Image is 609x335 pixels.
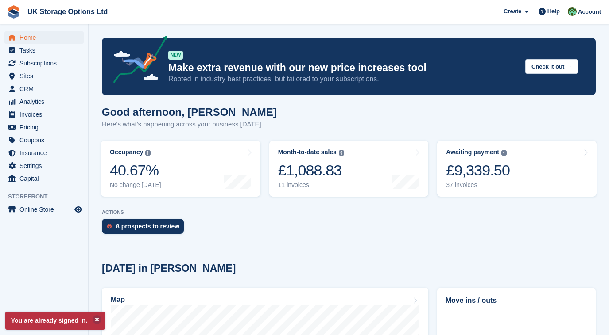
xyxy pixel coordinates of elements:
[19,57,73,69] span: Subscriptions
[102,209,596,215] p: ACTIONS
[4,172,84,185] a: menu
[5,312,105,330] p: You are already signed in.
[110,161,161,179] div: 40.67%
[4,147,84,159] a: menu
[116,223,179,230] div: 8 prospects to review
[19,147,73,159] span: Insurance
[4,121,84,133] a: menu
[19,108,73,121] span: Invoices
[106,36,168,86] img: price-adjustments-announcement-icon-8257ccfd72463d97f412b2fc003d46551f7dbcb40ab6d574587a9cd5c0d94...
[107,224,112,229] img: prospect-51fa495bee0391a8d652442698ab0144808aea92771e9ea1ae160a38d050c398.svg
[4,203,84,216] a: menu
[4,134,84,146] a: menu
[446,181,510,189] div: 37 invoices
[8,192,88,201] span: Storefront
[101,141,260,197] a: Occupancy 40.67% No change [DATE]
[168,61,518,74] p: Make extra revenue with our new price increases tool
[19,172,73,185] span: Capital
[278,148,337,156] div: Month-to-date sales
[568,7,577,16] img: Andrew Smith
[19,44,73,57] span: Tasks
[269,141,429,197] a: Month-to-date sales £1,088.83 11 invoices
[547,7,560,16] span: Help
[437,141,597,197] a: Awaiting payment £9,339.50 37 invoices
[19,203,73,216] span: Online Store
[19,134,73,146] span: Coupons
[4,57,84,69] a: menu
[446,161,510,179] div: £9,339.50
[73,204,84,215] a: Preview store
[111,296,125,304] h2: Map
[4,95,84,108] a: menu
[102,219,188,238] a: 8 prospects to review
[19,95,73,108] span: Analytics
[24,4,111,19] a: UK Storage Options Ltd
[168,51,183,60] div: NEW
[4,83,84,95] a: menu
[525,59,578,74] button: Check it out →
[168,74,518,84] p: Rooted in industry best practices, but tailored to your subscriptions.
[145,150,151,156] img: icon-info-grey-7440780725fd019a000dd9b08b2336e03edf1995a4989e88bcd33f0948082b44.svg
[19,121,73,133] span: Pricing
[446,148,499,156] div: Awaiting payment
[19,83,73,95] span: CRM
[19,31,73,44] span: Home
[4,108,84,121] a: menu
[504,7,521,16] span: Create
[19,70,73,82] span: Sites
[339,150,344,156] img: icon-info-grey-7440780725fd019a000dd9b08b2336e03edf1995a4989e88bcd33f0948082b44.svg
[110,148,143,156] div: Occupancy
[4,44,84,57] a: menu
[578,8,601,16] span: Account
[4,70,84,82] a: menu
[7,5,20,19] img: stora-icon-8386f47178a22dfd0bd8f6a31ec36ba5ce8667c1dd55bd0f319d3a0aa187defe.svg
[19,160,73,172] span: Settings
[4,31,84,44] a: menu
[110,181,161,189] div: No change [DATE]
[102,263,236,274] h2: [DATE] in [PERSON_NAME]
[278,161,344,179] div: £1,088.83
[102,106,277,118] h1: Good afternoon, [PERSON_NAME]
[4,160,84,172] a: menu
[446,295,587,306] h2: Move ins / outs
[501,150,507,156] img: icon-info-grey-7440780725fd019a000dd9b08b2336e03edf1995a4989e88bcd33f0948082b44.svg
[278,181,344,189] div: 11 invoices
[102,119,277,129] p: Here's what's happening across your business [DATE]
